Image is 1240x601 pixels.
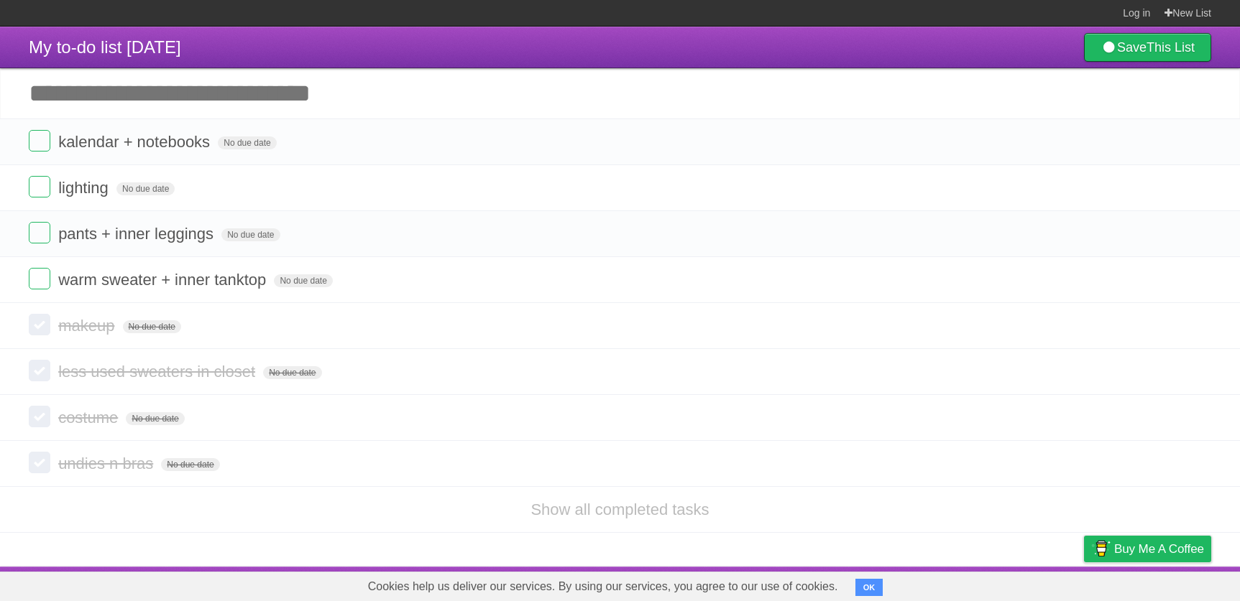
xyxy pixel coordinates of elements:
[58,271,270,289] span: warm sweater + inner tanktop
[940,570,998,597] a: Developers
[1091,536,1111,561] img: Buy me a coffee
[1065,570,1103,597] a: Privacy
[274,274,332,287] span: No due date
[58,409,121,427] span: costume
[29,130,50,152] label: Done
[29,406,50,427] label: Done
[855,579,883,596] button: OK
[218,136,276,149] span: No due date
[29,37,181,57] span: My to-do list [DATE]
[1084,536,1211,562] a: Buy me a coffee
[58,363,259,381] span: less used sweaters in closet
[531,500,709,518] a: Show all completed tasks
[58,455,157,472] span: undies n bras
[263,366,321,379] span: No due date
[1084,33,1211,62] a: SaveThis List
[29,314,50,335] label: Done
[1016,570,1048,597] a: Terms
[29,268,50,289] label: Done
[29,222,50,243] label: Done
[29,176,50,197] label: Done
[126,412,184,425] span: No due date
[221,228,280,241] span: No due date
[29,452,50,473] label: Done
[354,572,853,601] span: Cookies help us deliver our services. By using our services, you agree to our use of cookies.
[893,570,923,597] a: About
[116,182,175,195] span: No due date
[123,320,181,333] span: No due date
[1121,570,1211,597] a: Suggest a feature
[58,317,118,335] span: makeup
[29,360,50,381] label: Done
[1114,536,1204,562] span: Buy me a coffee
[161,458,219,471] span: No due date
[58,179,112,197] span: lighting
[58,225,217,243] span: pants + inner leggings
[58,133,213,151] span: kalendar + notebooks
[1147,40,1195,55] b: This List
